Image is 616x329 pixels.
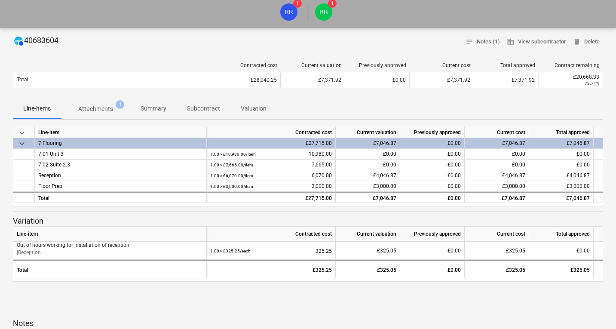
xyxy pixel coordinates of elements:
[17,138,27,149] span: keyboard_arrow_down
[465,138,529,149] div: £7,046.87
[23,104,51,113] p: Line-items
[503,35,570,49] button: View subcontractor
[38,140,62,146] span: 7 Flooring
[465,160,529,170] div: £0.00
[210,149,332,160] div: 10,980.00
[220,62,277,68] div: Contracted cost
[400,149,465,160] div: £0.00
[400,192,465,203] div: £0.00
[280,3,297,21] div: Rebecca Revell
[336,242,400,260] div: £325.05
[345,73,409,87] div: £0.00
[573,288,616,329] iframe: Chat Widget
[478,62,535,68] div: Total approved
[78,105,113,114] p: Attachments
[507,37,566,47] span: View subcontractor
[116,100,124,109] span: 1
[585,81,599,86] small: 73.71%
[336,227,400,242] div: Current valuation
[207,127,336,138] div: Contracted cost
[400,138,465,149] div: £0.00
[241,104,267,113] p: Valuation
[465,170,529,181] div: £4,046.87
[529,227,594,242] div: Total approved
[400,227,465,242] div: Previously approved
[284,62,342,68] div: Current valuation
[465,192,529,203] div: £7,046.87
[400,181,465,192] div: £0.00
[576,151,590,157] span: £0.00
[567,172,590,178] span: £4,046.87
[210,181,332,192] div: 3,000.00
[13,227,207,242] div: Line-item
[216,73,280,87] div: £28,040.25
[573,38,581,46] span: delete
[207,192,336,203] div: £27,715.00
[529,242,594,260] div: £0.00
[465,227,529,242] div: Current cost
[280,73,345,87] div: £7,371.92
[336,170,400,181] div: £4,046.87
[507,38,515,46] span: business
[13,35,24,46] div: Invoice has been synced with Xero and its status is currently AUTHORISED
[187,104,220,113] p: Subcontract
[17,128,27,138] span: keyboard_arrow_down
[336,192,400,203] div: £7,046.87
[207,138,336,149] div: £27,715.00
[13,318,603,329] p: Notes
[529,260,594,278] div: £325.05
[38,151,64,157] span: 7.01 Unit 3
[210,249,251,253] small: 1.00 × £325.25 / each
[567,183,590,189] span: £3,000.00
[207,260,336,278] div: £325.25
[210,170,332,181] div: 6,070.00
[465,149,529,160] div: £0.00
[400,160,465,170] div: £0.00
[210,163,253,167] small: 1.00 × £7,665.00 / item
[413,62,471,68] div: Current cost
[336,127,400,138] div: Current valuation
[210,173,253,178] small: 1.00 × £6,070.00 / item
[13,216,603,226] p: Variation
[17,76,28,83] p: Total
[465,127,529,138] div: Current cost
[529,192,594,203] div: £7,046.87
[400,242,465,260] div: £0.00
[349,62,406,68] div: Previously approved
[210,184,253,189] small: 1.00 × £3,000.00 / item
[400,127,465,138] div: Previously approved
[529,138,594,149] div: £7,046.87
[576,162,590,168] span: £0.00
[466,38,473,46] span: notes
[400,260,465,278] div: £0.00
[210,152,256,157] small: 1.00 × £10,980.00 / item
[466,37,500,47] span: Notes (1)
[38,172,61,178] span: Reception
[35,127,207,138] div: Line-item
[141,104,166,113] p: Summary
[38,183,62,189] span: Floor Prep
[285,9,293,15] span: RR
[210,242,332,260] div: 325.25
[336,149,400,160] div: £0.00
[336,260,400,278] div: £325.05
[465,181,529,192] div: £3,000.00
[474,73,538,87] div: £7,371.92
[462,35,503,49] button: Notes (1)
[542,74,599,80] div: £20,668.33
[570,35,603,49] button: Delete
[336,181,400,192] div: £3,000.00
[38,162,70,168] span: 7.02 Suite 2.3
[13,260,207,278] div: Total
[210,160,332,170] div: 7,665.00
[336,138,400,149] div: £7,046.87
[573,37,600,47] span: Delete
[319,9,328,15] span: RR
[336,160,400,170] div: £0.00
[207,227,336,242] div: Contracted cost
[542,62,600,68] div: Contract remaining
[24,35,58,46] p: 40683604
[529,127,594,138] div: Total approved
[400,170,465,181] div: £0.00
